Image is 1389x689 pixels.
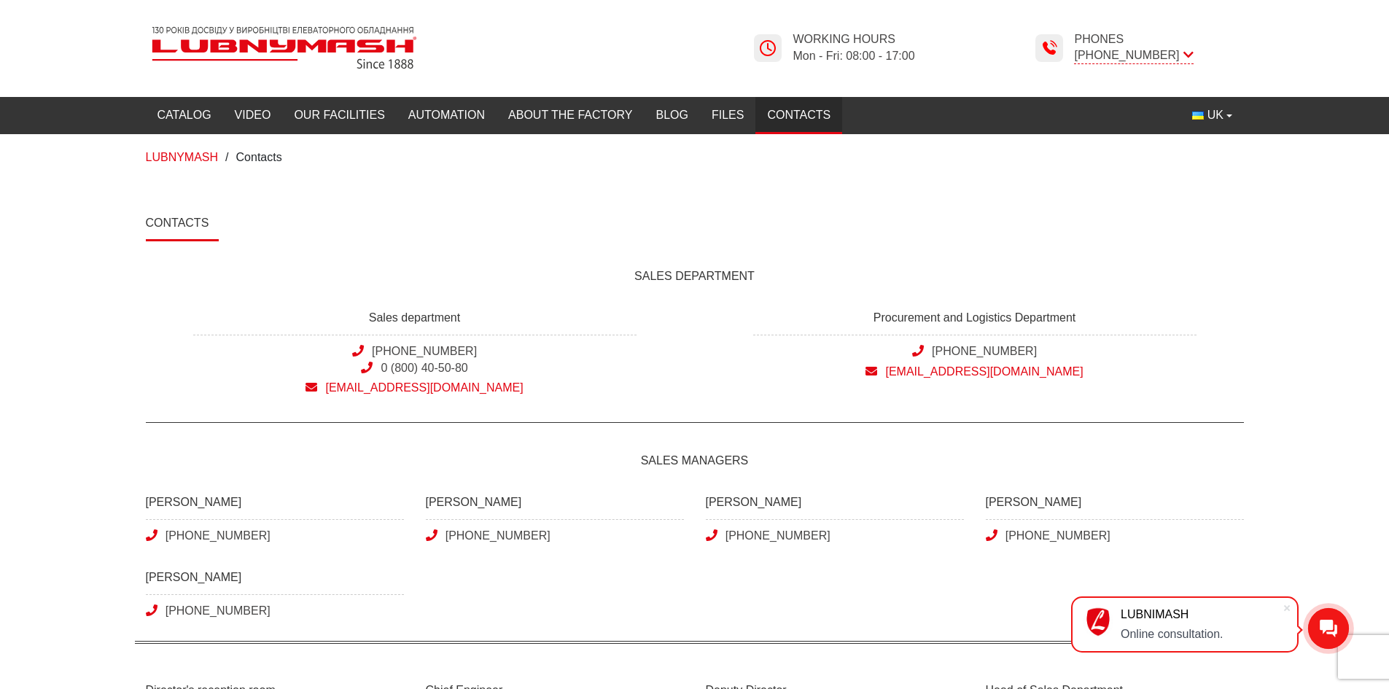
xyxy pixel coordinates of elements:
a: [PHONE_NUMBER] [372,345,477,357]
font: [PERSON_NAME] [146,496,242,508]
font: Automation [408,109,485,121]
a: [EMAIL_ADDRESS][DOMAIN_NAME] [753,364,1197,380]
font: Mon - Fri: 08:00 - 17:00 [793,50,914,62]
a: [EMAIL_ADDRESS][DOMAIN_NAME] [193,380,637,396]
button: UK [1180,101,1243,129]
font: Our facilities [294,109,384,121]
font: [PERSON_NAME] [146,571,242,583]
font: LUBNIMASH [1121,608,1188,620]
font: Online consultation. [1121,628,1223,640]
font: Contacts [146,217,209,229]
font: Phones [1074,33,1124,45]
a: Automation [397,101,497,129]
img: Lubnymash [146,20,423,75]
font: [PERSON_NAME] [986,496,1082,508]
font: [EMAIL_ADDRESS][DOMAIN_NAME] [326,381,524,394]
font: [PHONE_NUMBER] [446,529,550,542]
a: [PHONE_NUMBER] [706,528,964,544]
a: [PHONE_NUMBER] [146,603,404,619]
font: Sales department [369,311,460,324]
img: Lubnymash time icon [759,39,777,57]
a: Blog [644,101,699,129]
font: Video [235,109,271,121]
a: [PHONE_NUMBER] [426,528,684,544]
a: LUBNYMASH [146,151,219,163]
font: UK [1207,109,1223,121]
a: Our facilities [282,101,396,129]
font: Sales managers [641,454,749,467]
font: [PHONE_NUMBER] [1005,529,1110,542]
a: [PHONE_NUMBER] [932,345,1037,357]
font: [PHONE_NUMBER] [166,529,271,542]
font: Catalog [157,109,211,121]
img: Ukrainian [1192,112,1204,120]
font: Files [712,109,744,121]
a: [PHONE_NUMBER] [146,528,404,544]
a: Video [223,101,283,129]
img: Lubnymash time icon [1040,39,1058,57]
font: [PERSON_NAME] [426,496,522,508]
a: Catalog [146,101,223,129]
a: Files [700,101,755,129]
font: [PERSON_NAME] [706,496,802,508]
a: Contacts [755,101,842,129]
font: Contacts [236,151,282,163]
font: Contacts [767,109,830,121]
font: [PHONE_NUMBER] [725,529,830,542]
a: About the factory [497,101,644,129]
font: / [225,151,228,163]
a: [PHONE_NUMBER] [986,528,1244,544]
a: 0 (800) 40-50-80 [381,362,468,374]
font: Blog [655,109,688,121]
font: Working hours [793,33,895,45]
font: [PHONE_NUMBER] [166,604,271,617]
font: Sales department [634,270,755,282]
font: [EMAIL_ADDRESS][DOMAIN_NAME] [886,365,1083,378]
font: Procurement and Logistics Department [874,311,1075,324]
font: About the factory [508,109,632,121]
font: [PHONE_NUMBER] [1074,49,1179,61]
